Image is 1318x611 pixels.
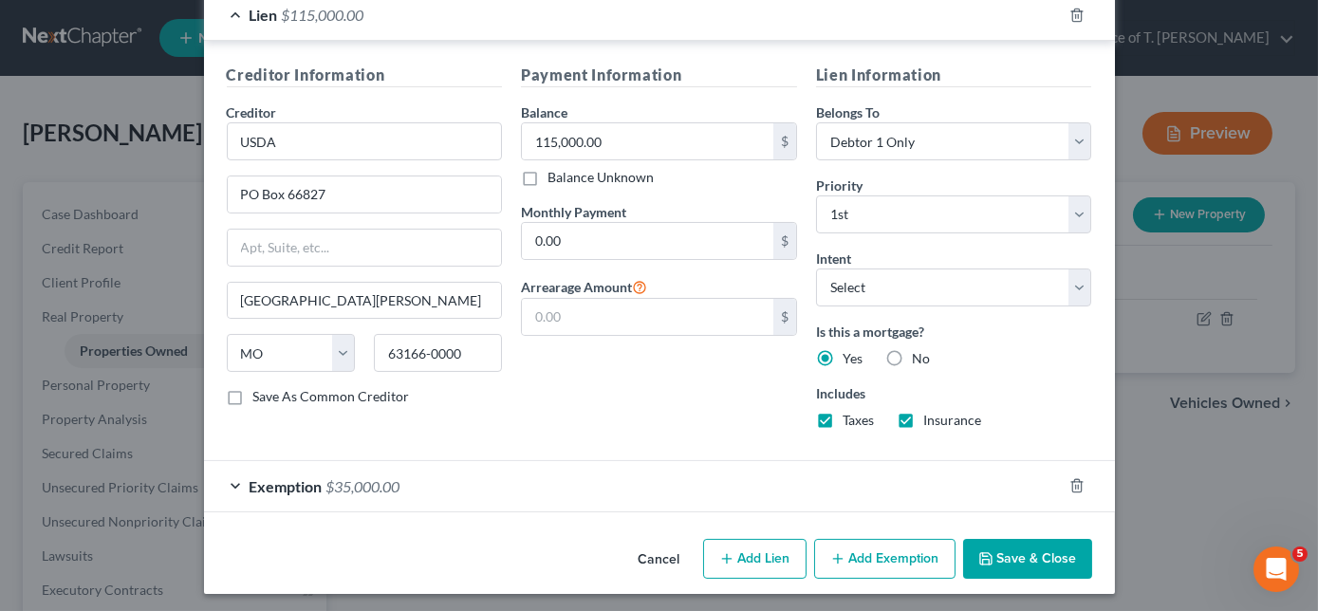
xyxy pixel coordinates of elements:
span: Belongs To [816,104,880,120]
input: Search creditor by name... [227,122,503,160]
iframe: Intercom live chat [1253,546,1299,592]
label: Arrearage Amount [521,275,647,298]
label: Is this a mortgage? [816,322,1092,342]
input: Apt, Suite, etc... [228,230,502,266]
input: Enter address... [228,176,502,213]
span: Priority [816,177,863,194]
div: $ [773,299,796,335]
label: No [912,349,930,368]
span: Creditor [227,104,277,120]
input: 0.00 [522,299,773,335]
label: Includes [816,383,1092,403]
button: Add Exemption [814,539,956,579]
h5: Creditor Information [227,64,503,87]
span: $35,000.00 [326,477,400,495]
span: Exemption [250,477,323,495]
label: Balance Unknown [548,168,654,187]
label: Yes [843,349,863,368]
h5: Payment Information [521,64,797,87]
label: Taxes [843,411,874,430]
input: 0.00 [522,123,773,159]
button: Add Lien [703,539,807,579]
label: Insurance [923,411,981,430]
label: Monthly Payment [521,202,626,222]
input: 0.00 [522,223,773,259]
label: Save As Common Creditor [253,387,410,406]
input: Enter zip... [374,334,502,372]
div: $ [773,123,796,159]
input: Enter city... [228,283,502,319]
h5: Lien Information [816,64,1092,87]
div: $ [773,223,796,259]
label: Intent [816,249,851,268]
span: Lien [250,6,278,24]
button: Save & Close [963,539,1092,579]
span: 5 [1292,546,1308,562]
span: $115,000.00 [282,6,364,24]
button: Cancel [623,541,696,579]
label: Balance [521,102,567,122]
